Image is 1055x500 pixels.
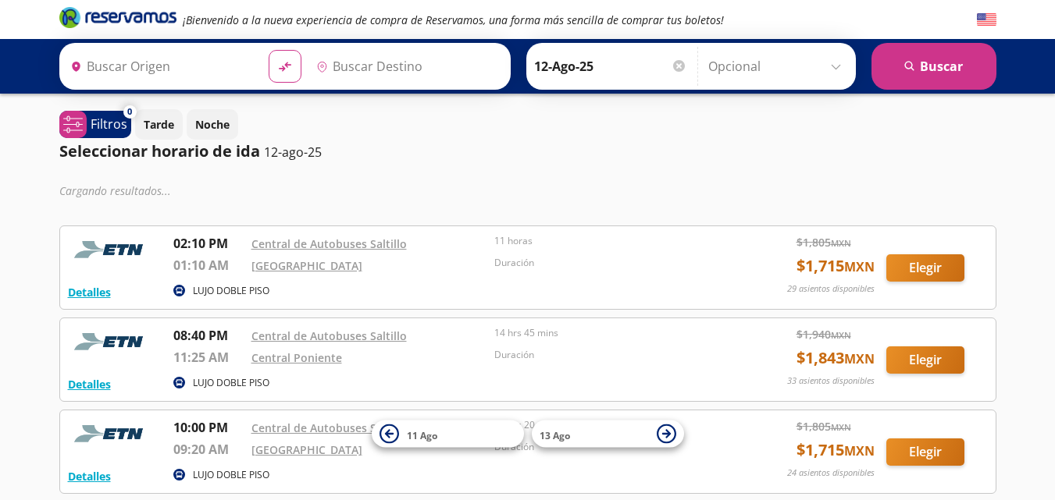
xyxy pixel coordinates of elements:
img: RESERVAMOS [68,326,154,357]
p: LUJO DOBLE PISO [193,376,269,390]
a: [GEOGRAPHIC_DATA] [251,442,362,457]
p: Noche [195,116,230,133]
a: Central Poniente [251,350,342,365]
p: Filtros [91,115,127,133]
span: 13 Ago [540,428,570,441]
button: Buscar [871,43,996,90]
img: RESERVAMOS [68,418,154,449]
span: $ 1,805 [797,234,851,250]
span: $ 1,805 [797,418,851,434]
img: RESERVAMOS [68,234,154,265]
small: MXN [844,350,875,367]
button: Detalles [68,284,111,300]
small: MXN [844,442,875,459]
p: Duración [494,348,730,362]
span: $ 1,715 [797,254,875,278]
a: [GEOGRAPHIC_DATA] [251,258,362,273]
p: 11 horas [494,234,730,248]
button: Elegir [886,438,964,466]
button: Elegir [886,346,964,374]
button: Tarde [135,109,183,140]
button: 0Filtros [59,111,131,138]
span: $ 1,940 [797,326,851,342]
button: 13 Ago [532,420,684,448]
p: 24 asientos disponibles [787,466,875,480]
span: 11 Ago [407,428,437,441]
a: Central de Autobuses Saltillo [251,236,407,251]
a: Central de Autobuses Saltillo [251,328,407,343]
button: Detalles [68,376,111,392]
input: Buscar Destino [310,47,502,86]
small: MXN [831,421,851,433]
p: 09:20 AM [173,440,244,459]
p: 02:10 PM [173,234,244,253]
small: MXN [844,258,875,275]
p: 01:10 AM [173,256,244,275]
p: Seleccionar horario de ida [59,140,260,163]
span: $ 1,843 [797,346,875,370]
p: 08:40 PM [173,326,244,345]
small: MXN [831,237,851,249]
small: MXN [831,329,851,341]
i: Brand Logo [59,5,176,29]
em: ¡Bienvenido a la nueva experiencia de compra de Reservamos, una forma más sencilla de comprar tus... [183,12,724,27]
p: 12-ago-25 [264,143,322,161]
p: 11 hrs 20 mins [494,418,730,432]
input: Elegir Fecha [534,47,687,86]
button: English [977,10,996,30]
button: 11 Ago [372,420,524,448]
p: 29 asientos disponibles [787,282,875,296]
a: Brand Logo [59,5,176,34]
button: Noche [187,109,238,140]
p: Tarde [144,116,174,133]
span: $ 1,715 [797,438,875,462]
p: LUJO DOBLE PISO [193,468,269,482]
p: LUJO DOBLE PISO [193,284,269,298]
span: 0 [127,105,132,119]
p: 33 asientos disponibles [787,374,875,388]
p: 10:00 PM [173,418,244,437]
p: 14 hrs 45 mins [494,326,730,340]
em: Cargando resultados ... [59,183,171,198]
input: Buscar Origen [64,47,256,86]
p: Duración [494,256,730,270]
input: Opcional [708,47,848,86]
a: Central de Autobuses Saltillo [251,420,407,435]
button: Detalles [68,468,111,484]
button: Elegir [886,254,964,282]
p: 11:25 AM [173,348,244,367]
